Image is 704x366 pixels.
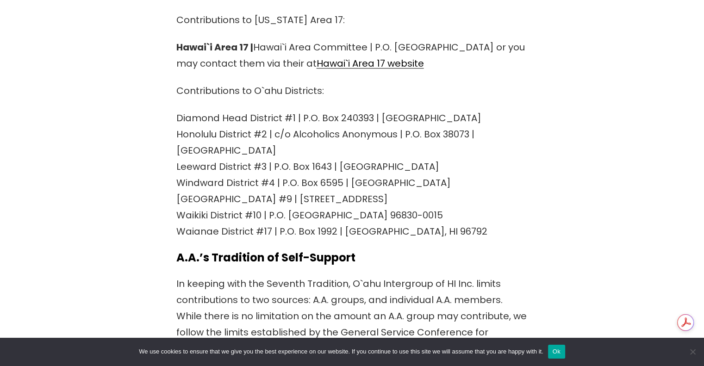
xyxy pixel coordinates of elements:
[176,251,528,265] h4: A.A.’s Tradition of Self-Support
[317,57,424,70] a: Hawai`i Area 17 website
[176,39,528,72] p: Hawai`i Area Committee | P.O. [GEOGRAPHIC_DATA] or you may contact them via their at
[176,83,528,99] p: Contributions to O`ahu Districts:
[176,110,528,240] p: Diamond Head District #1 | P.O. Box 240393 | [GEOGRAPHIC_DATA] Honolulu District #2 | c/o Alcohol...
[176,41,253,54] strong: Hawai`i Area 17 |
[139,347,543,356] span: We use cookies to ensure that we give you the best experience on our website. If you continue to ...
[548,345,565,359] button: Ok
[688,347,697,356] span: No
